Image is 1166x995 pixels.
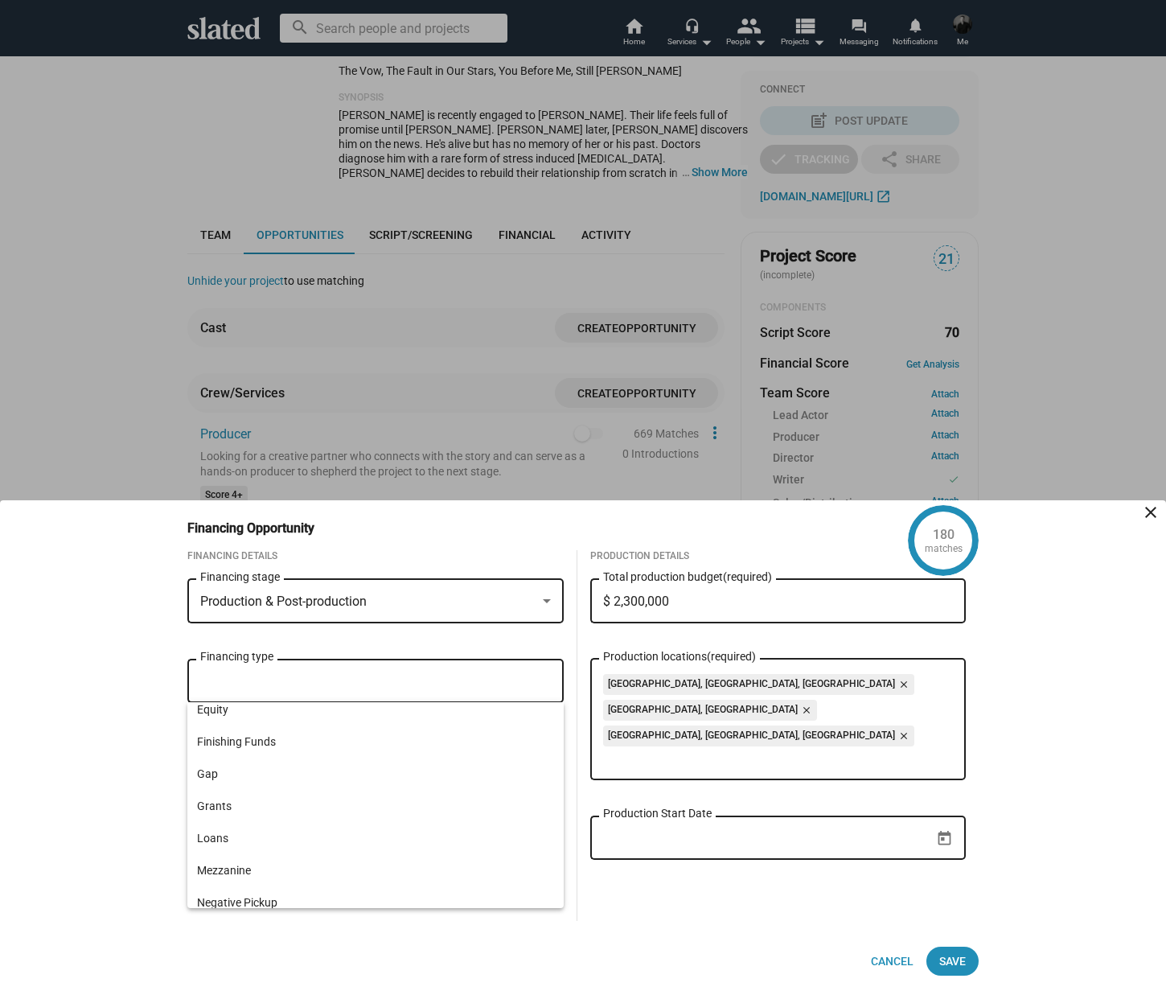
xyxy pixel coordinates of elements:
[197,822,554,854] span: Loans
[590,550,967,563] div: Production Details
[603,700,817,721] mat-chip: [GEOGRAPHIC_DATA], [GEOGRAPHIC_DATA]
[187,550,564,563] div: Financing Details
[197,726,554,758] span: Finishing Funds
[197,854,554,886] span: Mezzanine
[197,886,554,919] span: Negative Pickup
[930,824,959,853] button: Open calendar
[197,790,554,822] span: Grants
[933,526,955,543] div: 180
[939,947,966,976] span: Save
[1141,503,1160,522] mat-icon: close
[603,726,914,746] mat-chip: [GEOGRAPHIC_DATA], [GEOGRAPHIC_DATA], [GEOGRAPHIC_DATA]
[895,677,909,692] mat-icon: close
[197,758,554,790] span: Gap
[187,520,337,537] h3: Financing Opportunity
[197,693,554,726] span: Equity
[603,674,914,695] mat-chip: [GEOGRAPHIC_DATA], [GEOGRAPHIC_DATA], [GEOGRAPHIC_DATA]
[871,947,914,976] span: Cancel
[926,947,979,976] button: Save
[200,594,367,609] span: Production & Post-production
[925,543,963,556] div: matches
[798,703,812,717] mat-icon: close
[895,729,909,743] mat-icon: close
[858,947,926,976] button: Cancel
